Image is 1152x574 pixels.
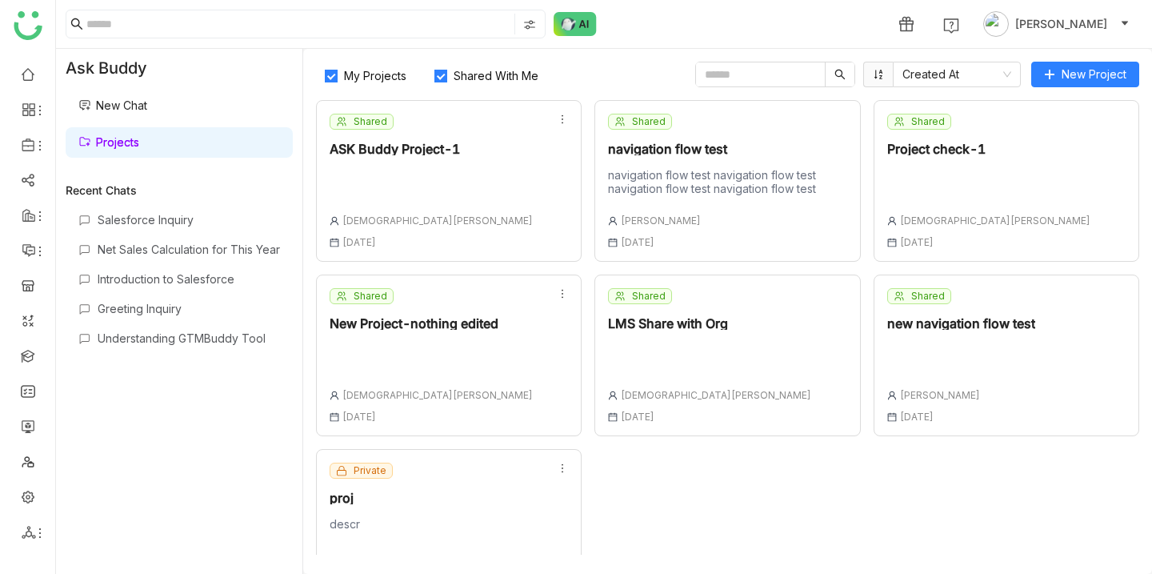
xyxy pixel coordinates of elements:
[98,272,280,286] div: Introduction to Salesforce
[342,236,376,248] span: [DATE]
[523,18,536,31] img: search-type.svg
[608,142,846,155] div: navigation flow test
[354,464,386,478] span: Private
[621,411,654,423] span: [DATE]
[900,236,934,248] span: [DATE]
[98,331,280,345] div: Understanding GTMBuddy Tool
[342,411,376,423] span: [DATE]
[1015,15,1107,33] span: [PERSON_NAME]
[632,114,666,129] span: Shared
[608,168,846,195] div: navigation flow test navigation flow test navigation flow test navigation flow test
[14,11,42,40] img: logo
[1062,66,1126,83] span: New Project
[983,11,1009,37] img: avatar
[911,289,945,303] span: Shared
[911,114,945,129] span: Shared
[943,18,959,34] img: help.svg
[330,517,422,540] div: descr
[78,135,139,149] a: Projects
[56,49,302,87] div: Ask Buddy
[621,389,811,401] span: [DEMOGRAPHIC_DATA][PERSON_NAME]
[980,11,1133,37] button: [PERSON_NAME]
[900,215,1090,227] span: [DEMOGRAPHIC_DATA][PERSON_NAME]
[887,317,1035,330] div: new navigation flow test
[66,183,293,197] div: Recent Chats
[608,317,811,330] div: LMS Share with Org
[632,289,666,303] span: Shared
[447,69,545,82] span: Shared With Me
[330,317,533,330] div: New Project-nothing edited
[354,114,387,129] span: Shared
[78,98,147,112] a: New Chat
[887,142,1090,155] div: Project check-1
[900,389,980,401] span: [PERSON_NAME]
[342,389,533,401] span: [DEMOGRAPHIC_DATA][PERSON_NAME]
[98,243,280,256] div: Net Sales Calculation for This Year
[330,492,422,504] div: proj
[621,215,701,227] span: [PERSON_NAME]
[330,142,533,155] div: ASK Buddy Project-1
[902,62,1011,86] nz-select-item: Created At
[554,12,597,36] img: ask-buddy-normal.svg
[98,302,280,315] div: Greeting Inquiry
[98,213,280,227] div: Salesforce Inquiry
[621,236,654,248] span: [DATE]
[900,411,934,423] span: [DATE]
[338,69,413,82] span: My Projects
[342,215,533,227] span: [DEMOGRAPHIC_DATA][PERSON_NAME]
[354,289,387,303] span: Shared
[1031,62,1139,87] button: New Project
